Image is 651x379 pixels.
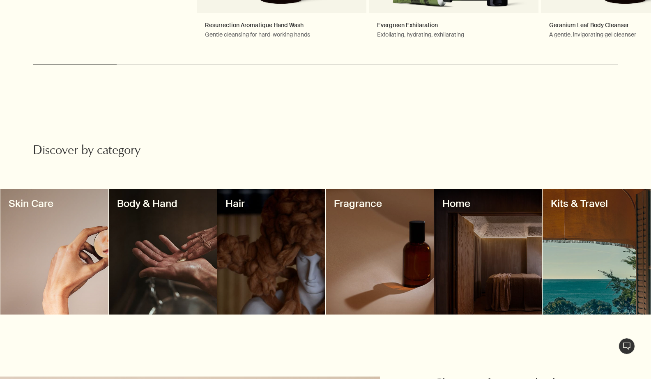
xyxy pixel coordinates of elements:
[33,143,228,160] h2: Discover by category
[109,189,217,315] a: decorativeBody & Hand
[434,189,542,315] a: decorativeHome
[9,197,100,210] h3: Skin Care
[551,197,642,210] h3: Kits & Travel
[619,338,635,354] button: Live Assistance
[117,197,209,210] h3: Body & Hand
[326,189,434,315] a: decorativeFragrance
[0,189,108,315] a: decorativeSkin Care
[217,189,325,315] a: decorativeHair
[543,189,651,315] a: decorativeKits & Travel
[334,197,426,210] h3: Fragrance
[442,197,534,210] h3: Home
[225,197,317,210] h3: Hair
